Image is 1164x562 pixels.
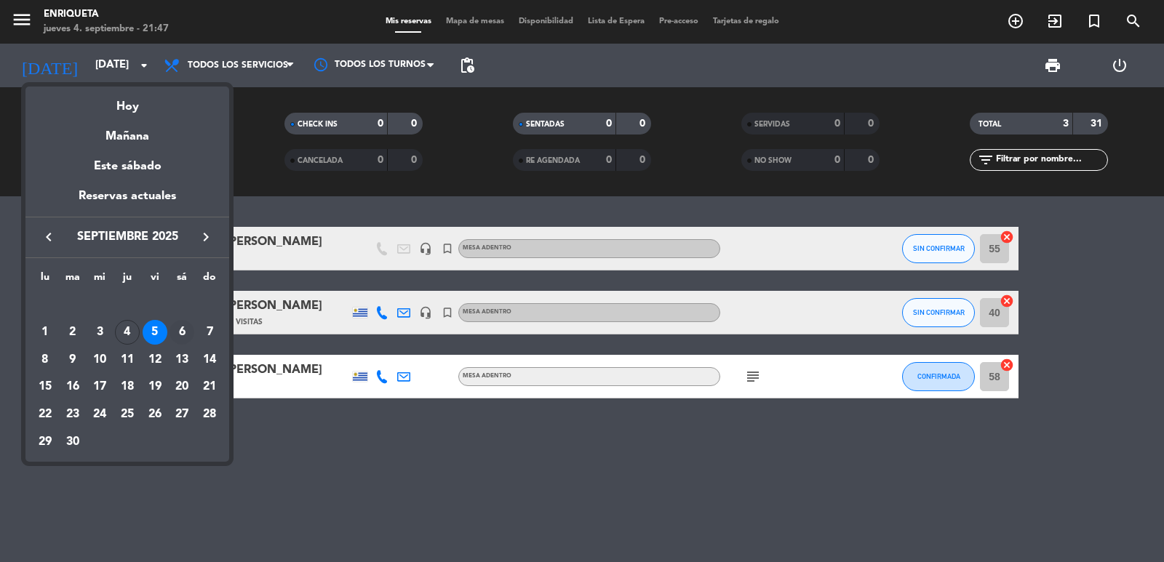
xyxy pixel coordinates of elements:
[170,402,194,427] div: 27
[59,318,87,346] td: 2 de septiembre de 2025
[170,374,194,399] div: 20
[33,402,57,427] div: 22
[33,374,57,399] div: 15
[196,373,223,401] td: 21 de septiembre de 2025
[59,269,87,292] th: martes
[169,346,196,374] td: 13 de septiembre de 2025
[60,402,85,427] div: 23
[86,269,113,292] th: miércoles
[170,320,194,345] div: 6
[25,146,229,187] div: Este sábado
[87,320,112,345] div: 3
[141,318,169,346] td: 5 de septiembre de 2025
[197,402,222,427] div: 28
[40,228,57,246] i: keyboard_arrow_left
[113,373,141,401] td: 18 de septiembre de 2025
[31,401,59,428] td: 22 de septiembre de 2025
[196,401,223,428] td: 28 de septiembre de 2025
[60,348,85,372] div: 9
[141,269,169,292] th: viernes
[86,373,113,401] td: 17 de septiembre de 2025
[115,320,140,345] div: 4
[59,373,87,401] td: 16 de septiembre de 2025
[31,373,59,401] td: 15 de septiembre de 2025
[59,346,87,374] td: 9 de septiembre de 2025
[197,374,222,399] div: 21
[197,320,222,345] div: 7
[113,401,141,428] td: 25 de septiembre de 2025
[33,430,57,454] div: 29
[25,187,229,217] div: Reservas actuales
[170,348,194,372] div: 13
[87,348,112,372] div: 10
[86,401,113,428] td: 24 de septiembre de 2025
[25,87,229,116] div: Hoy
[87,402,112,427] div: 24
[59,401,87,428] td: 23 de septiembre de 2025
[143,320,167,345] div: 5
[196,318,223,346] td: 7 de septiembre de 2025
[115,374,140,399] div: 18
[86,346,113,374] td: 10 de septiembre de 2025
[115,402,140,427] div: 25
[141,401,169,428] td: 26 de septiembre de 2025
[113,269,141,292] th: jueves
[143,402,167,427] div: 26
[143,348,167,372] div: 12
[141,373,169,401] td: 19 de septiembre de 2025
[60,430,85,454] div: 30
[87,374,112,399] div: 17
[31,318,59,346] td: 1 de septiembre de 2025
[25,116,229,146] div: Mañana
[60,374,85,399] div: 16
[59,428,87,456] td: 30 de septiembre de 2025
[143,374,167,399] div: 19
[86,318,113,346] td: 3 de septiembre de 2025
[36,228,62,246] button: keyboard_arrow_left
[31,428,59,456] td: 29 de septiembre de 2025
[197,228,215,246] i: keyboard_arrow_right
[169,373,196,401] td: 20 de septiembre de 2025
[33,348,57,372] div: 8
[196,269,223,292] th: domingo
[169,269,196,292] th: sábado
[113,318,141,346] td: 4 de septiembre de 2025
[33,320,57,345] div: 1
[141,346,169,374] td: 12 de septiembre de 2025
[31,346,59,374] td: 8 de septiembre de 2025
[62,228,193,246] span: septiembre 2025
[197,348,222,372] div: 14
[60,320,85,345] div: 2
[196,346,223,374] td: 14 de septiembre de 2025
[169,401,196,428] td: 27 de septiembre de 2025
[113,346,141,374] td: 11 de septiembre de 2025
[115,348,140,372] div: 11
[169,318,196,346] td: 6 de septiembre de 2025
[193,228,219,246] button: keyboard_arrow_right
[31,269,59,292] th: lunes
[31,291,223,318] td: SEP.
